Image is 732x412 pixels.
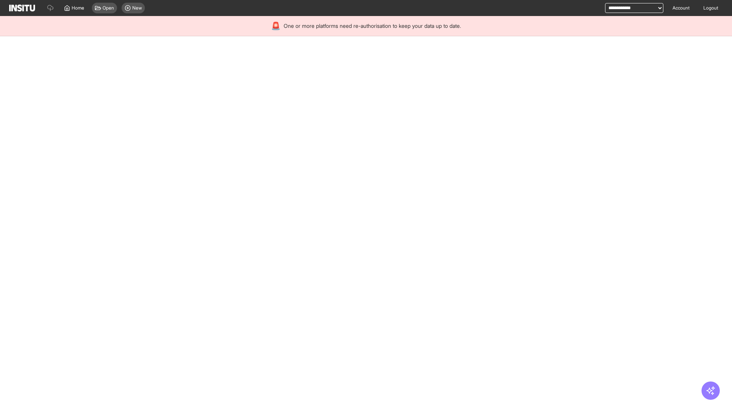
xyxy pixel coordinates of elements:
[103,5,114,11] span: Open
[72,5,84,11] span: Home
[9,5,35,11] img: Logo
[271,21,281,31] div: 🚨
[132,5,142,11] span: New
[284,22,461,30] span: One or more platforms need re-authorisation to keep your data up to date.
